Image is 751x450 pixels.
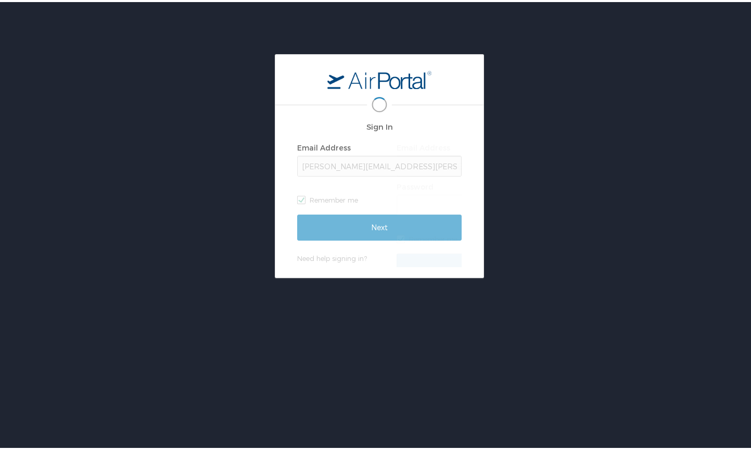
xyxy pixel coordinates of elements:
[397,180,434,189] label: Password
[297,141,351,150] label: Email Address
[297,119,462,131] h2: Sign In
[397,229,561,245] label: Remember me
[297,213,462,239] input: Next
[397,119,561,131] h2: Sign In
[327,68,431,87] img: logo
[397,252,561,278] input: Sign In
[397,141,450,150] label: Email Address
